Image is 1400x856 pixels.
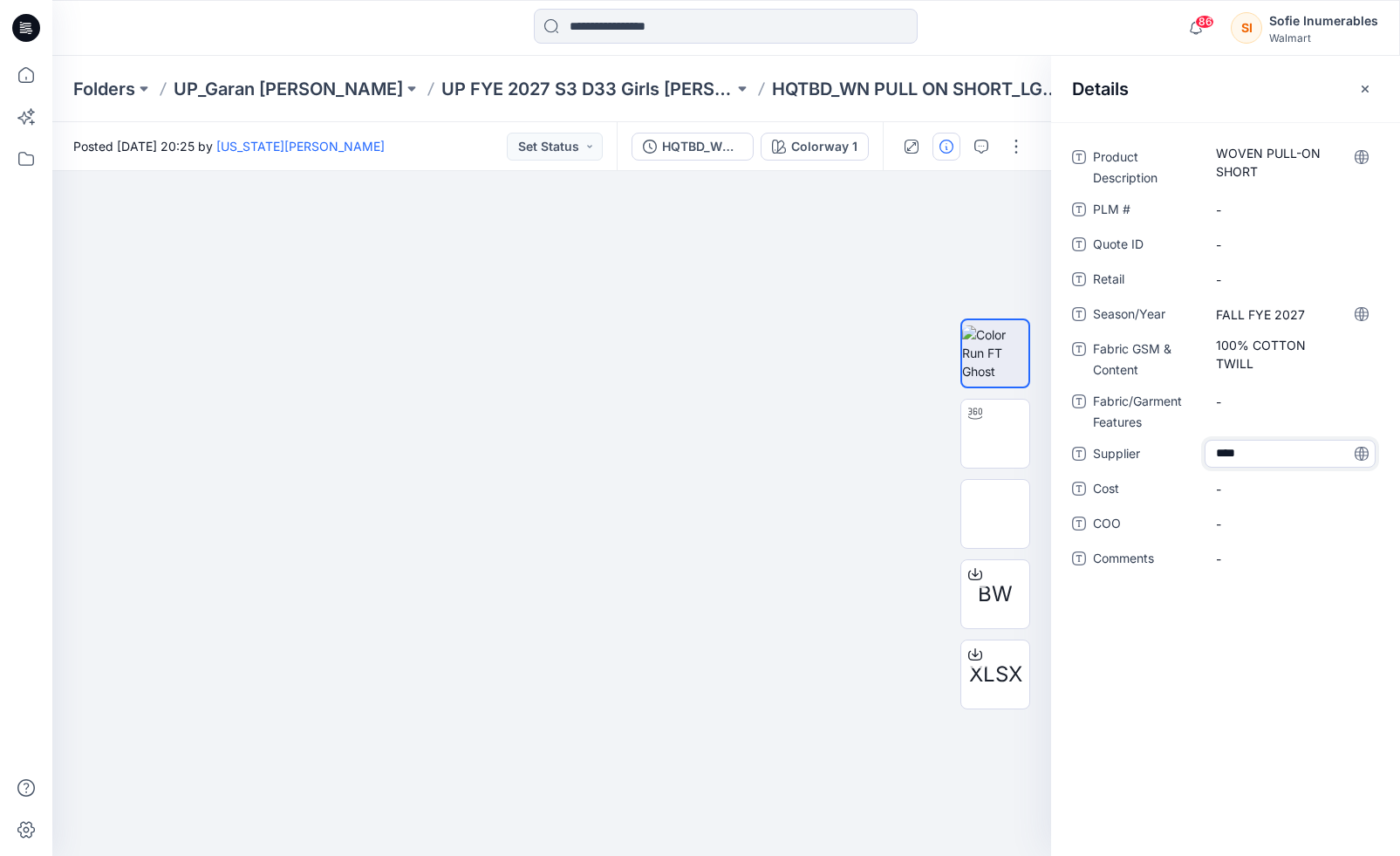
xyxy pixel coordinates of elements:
img: Color Run FT Ghost [962,325,1028,380]
div: Colorway 1 [791,137,857,156]
span: FALL FYE 2027 [1216,305,1368,324]
span: - [1216,550,1368,568]
button: Details [932,133,960,161]
span: Posted [DATE] 20:25 by [73,137,385,155]
div: SI [1231,12,1262,44]
a: Folders [73,77,135,101]
a: [US_STATE][PERSON_NAME] [216,139,385,154]
span: - [1216,236,1368,254]
p: HQTBD_WN PULL ON SHORT_LG8007 [772,77,1064,101]
a: UP_Garan [PERSON_NAME] [174,77,403,101]
span: Quote ID [1093,234,1198,258]
span: COO [1093,513,1198,538]
span: WOVEN PULL-ON SHORT [1216,144,1368,181]
span: - [1216,270,1368,289]
a: UP FYE 2027 S3 D33 Girls [PERSON_NAME] [441,77,734,101]
span: Fabric GSM & Content [1093,339,1198,380]
div: Sofie Inumerables [1269,10,1378,31]
span: PLM # [1093,199,1198,223]
span: Retail [1093,269,1198,293]
span: - [1216,393,1368,411]
span: Fabric/Garment Features [1093,391,1198,433]
button: HQTBD_WN PULL ON SHORT_LG8007 [632,133,754,161]
span: - [1216,201,1368,219]
div: Walmart [1269,31,1378,45]
span: - [1216,515,1368,533]
span: BW [978,579,1013,610]
span: Cost [1093,478,1198,503]
h2: Details [1072,79,1129,99]
span: - [1216,480,1368,498]
span: XLSX [969,659,1022,690]
button: Colorway 1 [761,133,869,161]
span: 100% COTTON TWILL [1216,336,1368,373]
div: HQTBD_WN PULL ON SHORT_LG8007 [662,137,742,156]
span: Season/Year [1093,304,1198,328]
span: Product Description [1093,147,1198,188]
span: Comments [1093,548,1198,572]
span: 86 [1195,15,1214,29]
span: Supplier [1093,443,1198,468]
